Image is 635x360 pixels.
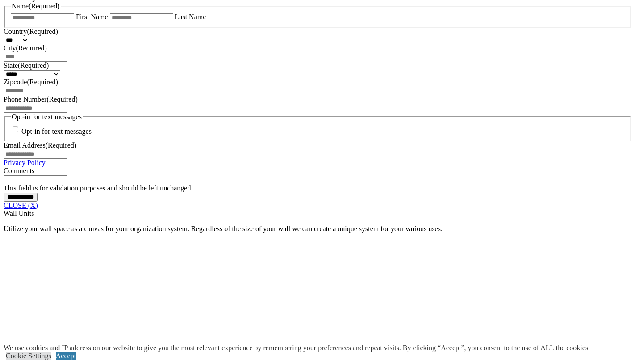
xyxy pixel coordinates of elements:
label: State [4,62,49,69]
p: Utilize your wall space as a canvas for your organization system. Regardless of the size of your ... [4,225,631,233]
a: Accept [56,352,76,360]
label: Comments [4,167,34,174]
div: We use cookies and IP address on our website to give you the most relevant experience by remember... [4,344,590,352]
legend: Name [11,2,61,10]
span: Wall Units [4,210,34,217]
label: Email Address [4,141,76,149]
a: CLOSE (X) [4,202,38,209]
span: (Required) [46,141,76,149]
a: Privacy Policy [4,159,46,166]
span: (Required) [18,62,49,69]
label: Opt-in for text messages [21,128,92,136]
label: First Name [76,13,108,21]
div: This field is for validation purposes and should be left unchanged. [4,184,631,192]
a: Cookie Settings [6,352,51,360]
legend: Opt-in for text messages [11,113,83,121]
label: Phone Number [4,95,78,103]
span: (Required) [46,95,77,103]
label: City [4,44,47,52]
span: (Required) [27,28,58,35]
span: (Required) [27,78,58,86]
span: (Required) [29,2,59,10]
span: (Required) [16,44,47,52]
label: Last Name [175,13,206,21]
label: Zipcode [4,78,58,86]
label: Country [4,28,58,35]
